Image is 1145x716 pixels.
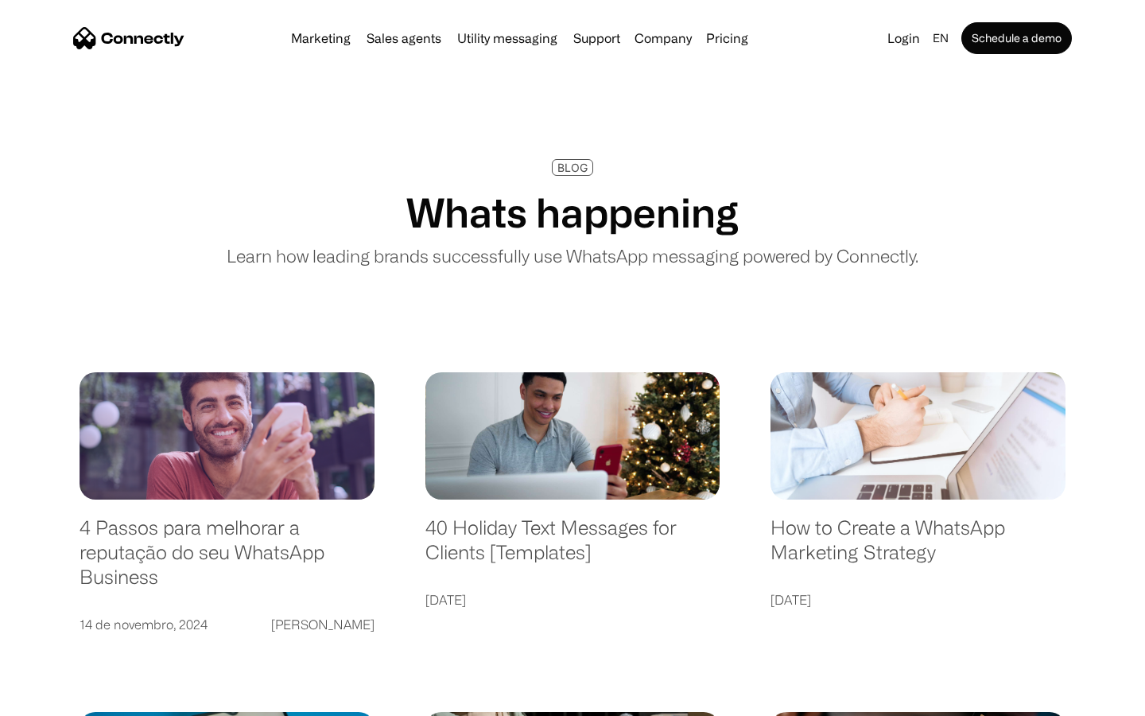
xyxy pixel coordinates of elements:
div: BLOG [557,161,588,173]
a: 4 Passos para melhorar a reputação do seu WhatsApp Business [80,516,375,605]
h1: Whats happening [406,189,739,236]
a: How to Create a WhatsApp Marketing Strategy [770,516,1065,580]
ul: Language list [32,688,95,710]
a: Sales agents [360,32,448,45]
a: Support [567,32,627,45]
div: [DATE] [425,589,466,611]
a: 40 Holiday Text Messages for Clients [Templates] [425,516,720,580]
a: Marketing [285,32,357,45]
a: Utility messaging [451,32,564,45]
p: Learn how leading brands successfully use WhatsApp messaging powered by Connectly. [227,243,918,269]
a: Pricing [700,32,755,45]
a: Login [881,27,926,49]
aside: Language selected: English [16,688,95,710]
div: [PERSON_NAME] [271,613,375,636]
div: 14 de novembro, 2024 [80,613,208,636]
div: Company [635,27,692,49]
a: Schedule a demo [961,22,1072,54]
div: en [933,27,949,49]
div: [DATE] [770,589,811,611]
